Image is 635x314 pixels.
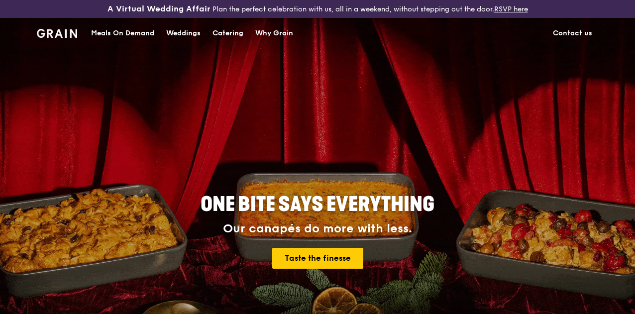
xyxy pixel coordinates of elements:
[212,18,243,48] div: Catering
[255,18,293,48] div: Why Grain
[166,18,201,48] div: Weddings
[201,193,434,216] span: ONE BITE SAYS EVERYTHING
[37,29,77,38] img: Grain
[138,222,497,236] div: Our canapés do more with less.
[37,17,77,47] a: GrainGrain
[106,4,529,14] div: Plan the perfect celebration with us, all in a weekend, without stepping out the door.
[249,18,299,48] a: Why Grain
[91,18,154,48] div: Meals On Demand
[494,5,528,13] a: RSVP here
[160,18,207,48] a: Weddings
[272,248,363,269] a: Taste the finesse
[207,18,249,48] a: Catering
[107,4,211,14] h3: A Virtual Wedding Affair
[547,18,598,48] a: Contact us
